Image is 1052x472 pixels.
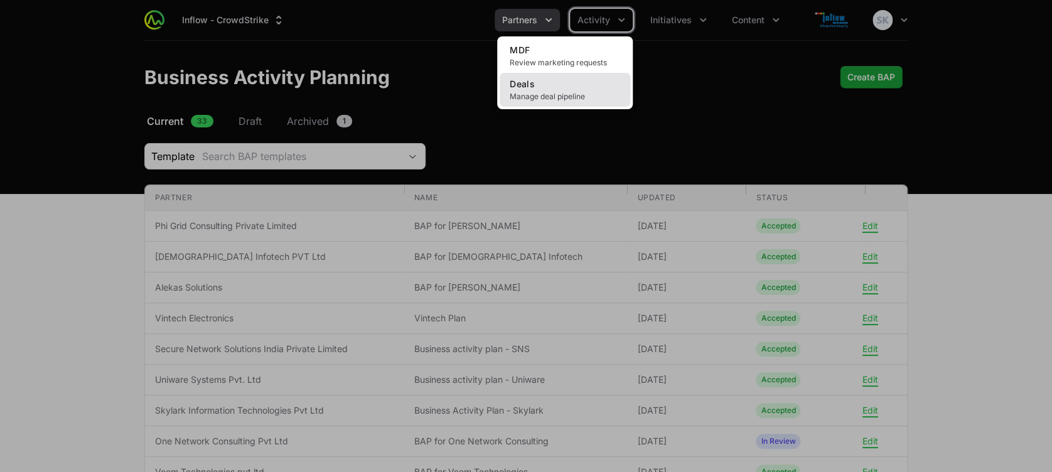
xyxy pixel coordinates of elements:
[510,45,530,55] span: MDF
[500,73,630,107] a: DealsManage deal pipeline
[500,39,630,73] a: MDFReview marketing requests
[510,58,620,68] span: Review marketing requests
[510,78,535,89] span: Deals
[570,9,633,31] div: Activity menu
[164,9,787,31] div: Main navigation
[510,92,620,102] span: Manage deal pipeline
